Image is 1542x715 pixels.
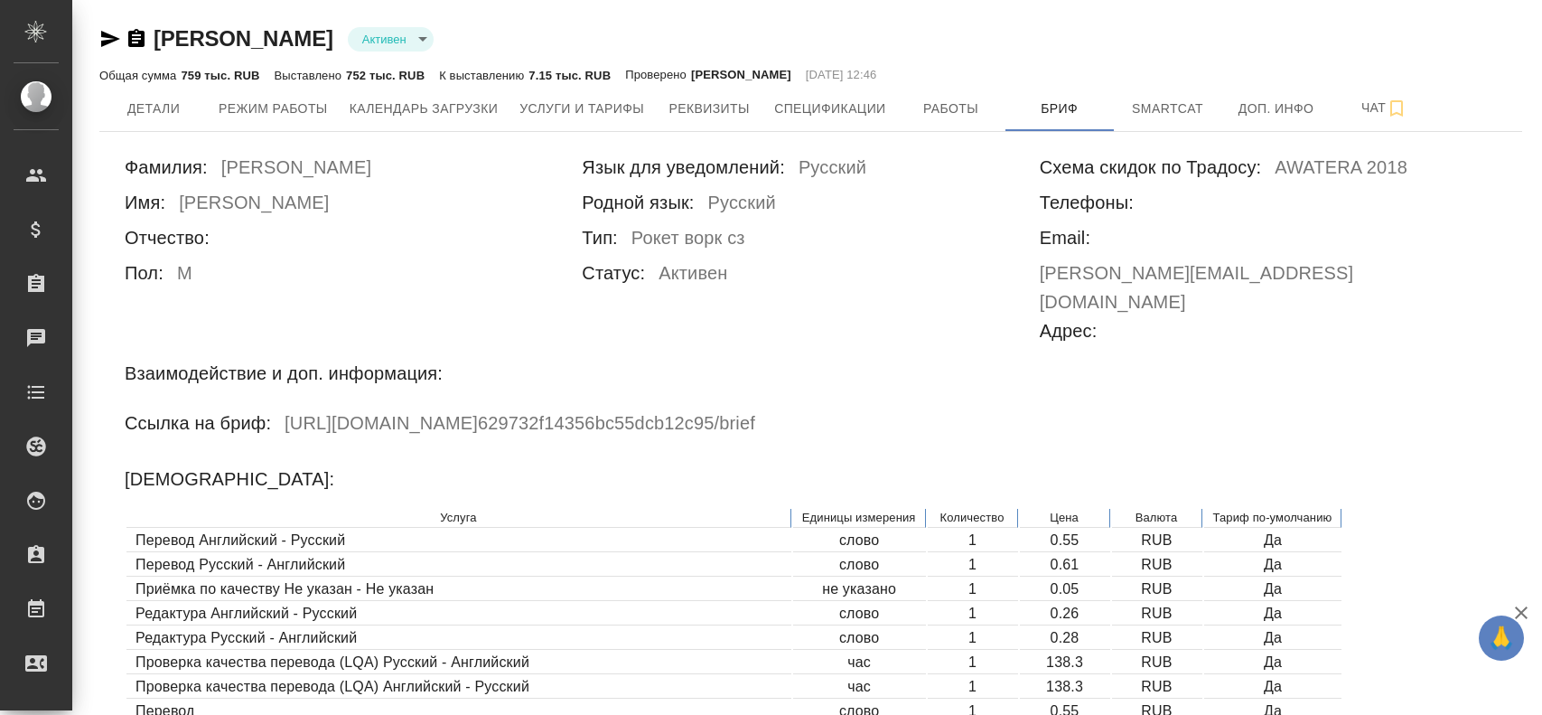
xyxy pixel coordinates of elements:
p: 752 тыс. RUB [346,69,425,82]
p: [PERSON_NAME] [691,66,791,84]
td: Перевод Английский - Русский [126,530,791,552]
svg: Подписаться [1386,98,1407,119]
td: 1 [928,652,1018,674]
h6: М [177,259,192,294]
td: 0.28 [1020,627,1110,650]
td: 0.26 [1020,603,1110,626]
td: Да [1204,554,1342,577]
p: 759 тыс. RUB [181,69,259,82]
p: Проверено [625,66,691,84]
span: Режим работы [219,98,328,120]
span: Календарь загрузки [350,98,499,120]
p: Услуга [136,509,781,527]
h6: Язык для уведомлений: [582,153,785,182]
td: 0.61 [1020,554,1110,577]
h6: Рокет ворк сз [631,223,745,259]
span: Детали [110,98,197,120]
span: Работы [908,98,995,120]
h6: Имя: [125,188,165,217]
td: не указано [793,579,926,601]
td: Редактура Русский - Английский [126,627,791,650]
span: Smartcat [1125,98,1211,120]
td: слово [793,554,926,577]
span: Доп. инфо [1233,98,1320,120]
td: Да [1204,603,1342,626]
p: Общая сумма [99,69,181,82]
h6: AWATERA 2018 [1275,153,1407,188]
td: 138.3 [1020,652,1110,674]
h6: Схема скидок по Традосу: [1040,153,1262,182]
h6: Активен [659,259,727,294]
td: Да [1204,627,1342,650]
h6: [PERSON_NAME][EMAIL_ADDRESS][DOMAIN_NAME] [1040,259,1497,316]
p: [DATE] 12:46 [806,66,877,84]
td: Да [1204,530,1342,552]
td: Перевод Русский - Английский [126,554,791,577]
button: Скопировать ссылку [126,28,147,50]
h6: Русский [708,188,776,223]
h6: Адрес: [1040,316,1098,345]
h6: Русский [799,153,866,188]
p: Цена [1029,509,1100,527]
h6: Фамилия: [125,153,208,182]
span: Чат [1341,97,1428,119]
span: Спецификации [774,98,885,120]
td: 0.05 [1020,579,1110,601]
td: 1 [928,676,1018,699]
td: слово [793,530,926,552]
span: Услуги и тарифы [519,98,644,120]
td: 1 [928,603,1018,626]
td: RUB [1112,652,1202,674]
h6: Email: [1040,223,1090,252]
h6: Телефоны: [1040,188,1134,217]
td: Приёмка по качеству Не указан - Не указан [126,579,791,601]
h6: Статус: [582,259,645,287]
td: RUB [1112,530,1202,552]
p: 7.15 тыс. RUB [528,69,611,82]
td: 138.3 [1020,676,1110,699]
h6: Тип: [582,223,618,252]
td: Да [1204,676,1342,699]
button: Скопировать ссылку для ЯМессенджера [99,28,121,50]
td: RUB [1112,676,1202,699]
td: Да [1204,579,1342,601]
p: Тариф по-умолчанию [1213,509,1332,527]
td: RUB [1112,603,1202,626]
h6: Отчество: [125,223,210,252]
span: Бриф [1016,98,1103,120]
td: RUB [1112,579,1202,601]
h6: Пол: [125,259,164,287]
h6: [PERSON_NAME] [221,153,371,188]
td: слово [793,627,926,650]
td: 0.55 [1020,530,1110,552]
td: RUB [1112,627,1202,650]
td: 1 [928,627,1018,650]
div: Активен [348,27,434,52]
a: [PERSON_NAME] [154,26,333,51]
td: час [793,652,926,674]
p: Количество [937,509,1008,527]
td: 1 [928,530,1018,552]
td: 1 [928,579,1018,601]
td: Редактура Английский - Русский [126,603,791,626]
span: 🙏 [1486,619,1517,657]
h6: Взаимодействие и доп. информация: [125,359,443,388]
h6: [PERSON_NAME] [179,188,329,223]
p: Выставлено [275,69,347,82]
button: Активен [357,32,412,47]
p: К выставлению [439,69,528,82]
button: 🙏 [1479,616,1524,661]
td: час [793,676,926,699]
h6: Родной язык: [582,188,694,217]
td: Проверка качества перевода (LQA) Английский - Русский [126,676,791,699]
span: Реквизиты [666,98,752,120]
td: Да [1204,652,1342,674]
p: Единицы измерения [802,509,916,527]
h6: [URL][DOMAIN_NAME] 629732f14356bc55dcb12c95 /brief [285,409,755,444]
p: Валюта [1121,509,1192,527]
td: слово [793,603,926,626]
h6: [DEMOGRAPHIC_DATA]: [125,465,334,494]
h6: Ссылка на бриф: [125,409,271,437]
td: RUB [1112,554,1202,577]
td: 1 [928,554,1018,577]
